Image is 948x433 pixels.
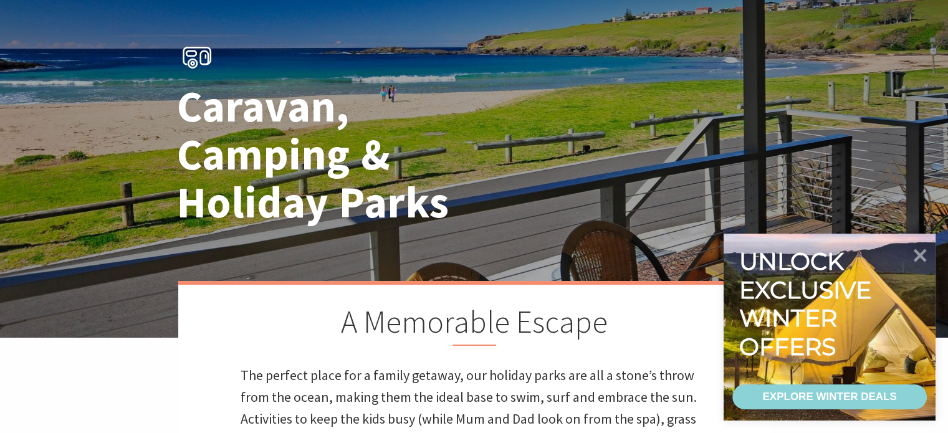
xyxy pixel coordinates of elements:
h2: A Memorable Escape [241,303,708,346]
h1: Caravan, Camping & Holiday Parks [177,83,529,227]
div: Unlock exclusive winter offers [739,247,877,361]
div: EXPLORE WINTER DEALS [762,384,896,409]
a: EXPLORE WINTER DEALS [732,384,927,409]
